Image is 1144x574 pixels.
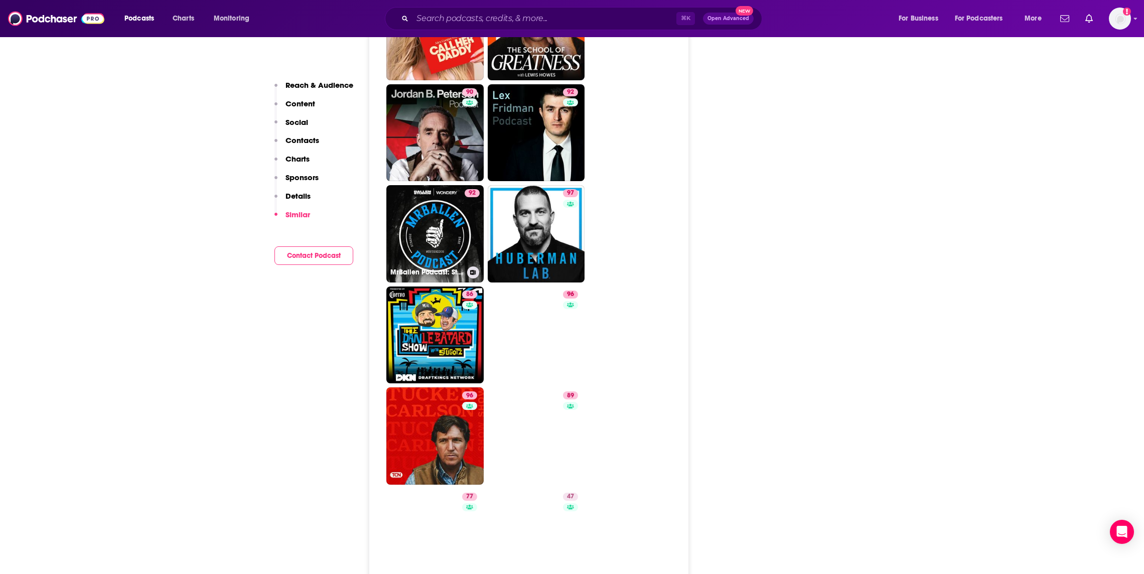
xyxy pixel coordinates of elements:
button: Charts [274,154,310,173]
button: Contact Podcast [274,246,353,265]
button: Details [274,191,311,210]
span: Monitoring [214,12,249,26]
input: Search podcasts, credits, & more... [412,11,676,27]
a: 97 [488,185,585,282]
a: 92 [488,84,585,182]
p: Similar [285,210,310,219]
button: Open AdvancedNew [703,13,754,25]
button: open menu [1018,11,1054,27]
img: Podchaser - Follow, Share and Rate Podcasts [8,9,104,28]
span: 77 [466,492,473,502]
a: Charts [166,11,200,27]
div: Open Intercom Messenger [1110,520,1134,544]
span: For Podcasters [955,12,1003,26]
a: 47 [563,493,578,501]
a: 92MrBallen Podcast: Strange, Dark & Mysterious Stories [386,185,484,282]
a: 77 [462,493,477,501]
p: Reach & Audience [285,80,353,90]
button: Contacts [274,135,319,154]
p: Sponsors [285,173,319,182]
a: 86 [386,286,484,384]
button: Social [274,117,308,136]
span: Podcasts [124,12,154,26]
div: Search podcasts, credits, & more... [394,7,772,30]
span: 92 [469,188,476,198]
p: Social [285,117,308,127]
a: 96 [462,391,477,399]
span: 96 [567,290,574,300]
span: Open Advanced [707,16,749,21]
button: Similar [274,210,310,228]
span: 97 [567,188,574,198]
span: Logged in as LLassiter [1109,8,1131,30]
a: Show notifications dropdown [1081,10,1097,27]
button: Content [274,99,315,117]
button: open menu [207,11,262,27]
a: 92 [465,189,480,197]
button: Show profile menu [1109,8,1131,30]
span: More [1025,12,1042,26]
a: 90 [462,88,477,96]
p: Contacts [285,135,319,145]
a: Show notifications dropdown [1056,10,1073,27]
span: 92 [567,87,574,97]
button: open menu [892,11,951,27]
a: 97 [563,189,578,197]
a: 96 [563,291,578,299]
span: New [736,6,754,16]
a: 86 [462,291,477,299]
span: Charts [173,12,194,26]
button: Sponsors [274,173,319,191]
a: 89 [488,387,585,485]
p: Details [285,191,311,201]
a: 96 [488,286,585,384]
a: 90 [386,84,484,182]
img: User Profile [1109,8,1131,30]
span: 86 [466,290,473,300]
a: 89 [563,391,578,399]
span: For Business [899,12,938,26]
span: 89 [567,391,574,401]
button: open menu [117,11,167,27]
span: ⌘ K [676,12,695,25]
h3: MrBallen Podcast: Strange, Dark & Mysterious Stories [390,268,463,276]
a: 92 [563,88,578,96]
a: 96 [386,387,484,485]
span: 96 [466,391,473,401]
span: 90 [466,87,473,97]
svg: Add a profile image [1123,8,1131,16]
button: Reach & Audience [274,80,353,99]
span: 47 [567,492,574,502]
button: open menu [948,11,1018,27]
p: Content [285,99,315,108]
p: Charts [285,154,310,164]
